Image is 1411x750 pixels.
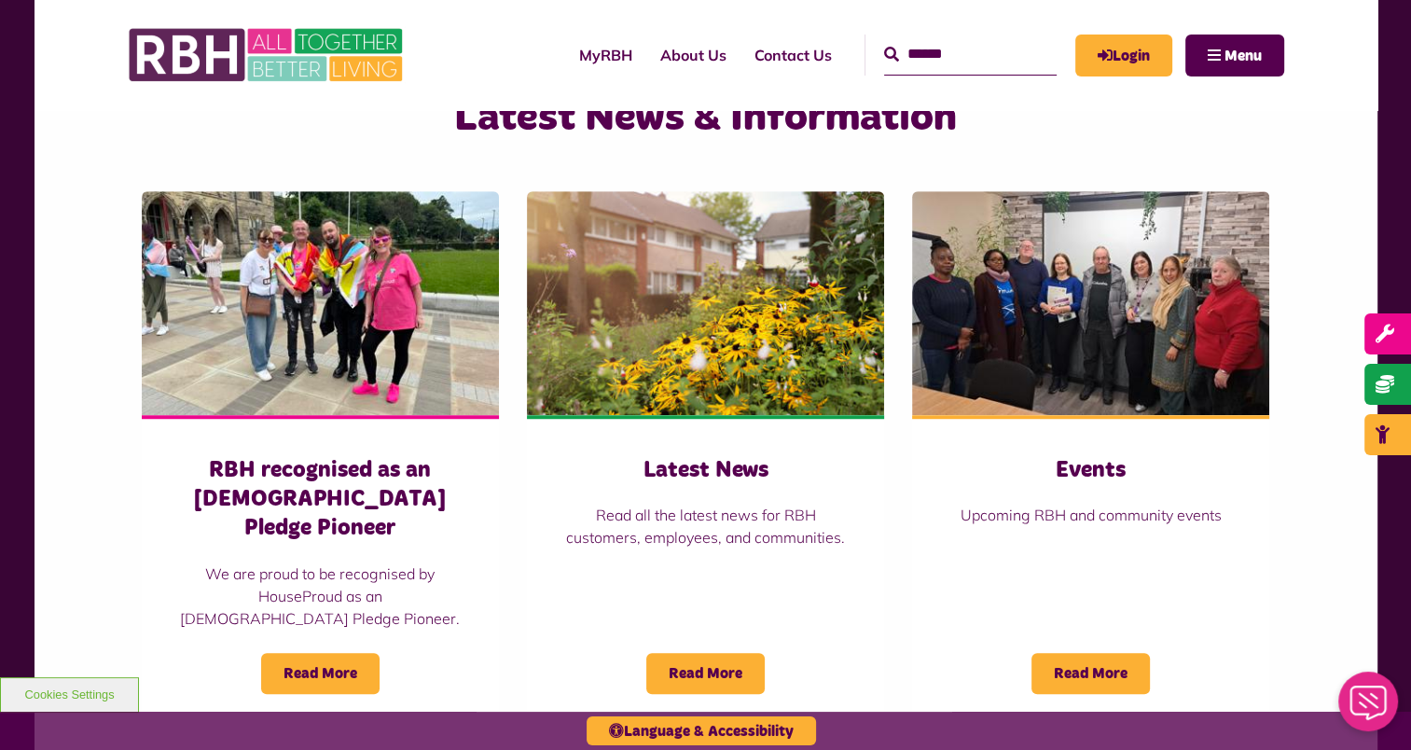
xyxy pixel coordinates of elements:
a: Events Upcoming RBH and community events Read More [912,191,1269,730]
a: Contact Us [740,30,846,80]
a: Latest News Read all the latest news for RBH customers, employees, and communities. Read More [527,191,884,730]
img: RBH [128,19,408,91]
span: Menu [1224,49,1262,63]
p: Read all the latest news for RBH customers, employees, and communities. [564,504,847,549]
a: MyRBH [1075,35,1172,76]
h3: Latest News [564,456,847,485]
h2: Latest News & Information [320,91,1091,145]
iframe: Netcall Web Assistant for live chat [1327,666,1411,750]
span: Read More [1031,653,1150,694]
a: MyRBH [565,30,646,80]
img: Group photo of customers and colleagues at Spotland Community Centre [912,191,1269,415]
p: Upcoming RBH and community events [949,504,1232,526]
h3: Events [949,456,1232,485]
a: RBH recognised as an [DEMOGRAPHIC_DATA] Pledge Pioneer We are proud to be recognised by HouseProu... [142,191,499,730]
button: Language & Accessibility [587,716,816,745]
img: SAZ MEDIA RBH HOUSING4 [527,191,884,415]
span: Read More [646,653,765,694]
h3: RBH recognised as an [DEMOGRAPHIC_DATA] Pledge Pioneer [179,456,462,544]
button: Navigation [1185,35,1284,76]
span: Read More [261,653,380,694]
input: Search [884,35,1057,75]
img: RBH customers and colleagues at the Rochdale Pride event outside the town hall [142,191,499,415]
p: We are proud to be recognised by HouseProud as an [DEMOGRAPHIC_DATA] Pledge Pioneer. [179,562,462,630]
a: About Us [646,30,740,80]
